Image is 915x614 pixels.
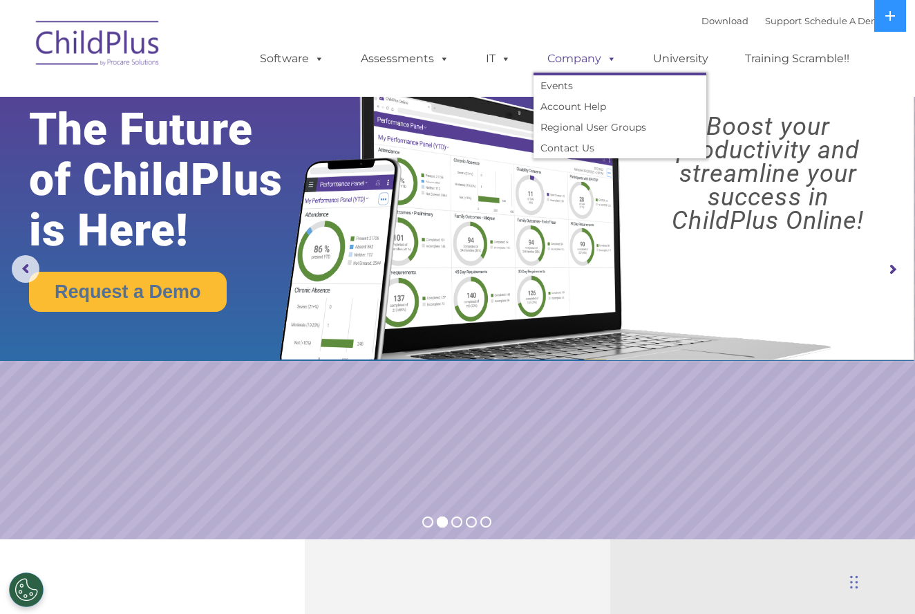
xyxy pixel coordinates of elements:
[9,573,44,607] button: Cookies Settings
[534,45,630,73] a: Company
[534,96,706,117] a: Account Help
[534,138,706,158] a: Contact Us
[472,45,525,73] a: IT
[850,561,858,603] div: Drag
[682,465,915,614] iframe: Chat Widget
[246,45,338,73] a: Software
[701,15,886,26] font: |
[29,272,227,312] a: Request a Demo
[29,11,167,80] img: ChildPlus by Procare Solutions
[701,15,748,26] a: Download
[639,45,722,73] a: University
[347,45,463,73] a: Assessments
[192,91,234,102] span: Last name
[804,15,886,26] a: Schedule A Demo
[192,148,251,158] span: Phone number
[29,104,321,256] rs-layer: The Future of ChildPlus is Here!
[534,117,706,138] a: Regional User Groups
[632,115,904,232] rs-layer: Boost your productivity and streamline your success in ChildPlus Online!
[731,45,863,73] a: Training Scramble!!
[765,15,802,26] a: Support
[534,75,706,96] a: Events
